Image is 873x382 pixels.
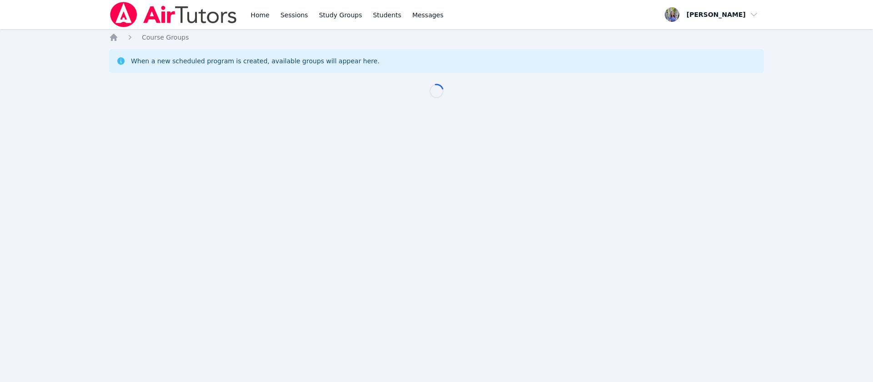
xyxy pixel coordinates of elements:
[412,10,444,20] span: Messages
[109,33,764,42] nav: Breadcrumb
[131,56,380,66] div: When a new scheduled program is created, available groups will appear here.
[109,2,238,27] img: Air Tutors
[142,34,189,41] span: Course Groups
[142,33,189,42] a: Course Groups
